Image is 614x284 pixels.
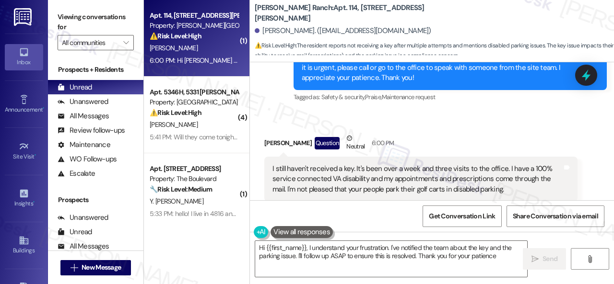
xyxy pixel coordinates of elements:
[58,125,125,136] div: Review follow-ups
[58,111,109,121] div: All Messages
[429,211,495,221] span: Get Conversation Link
[60,260,131,275] button: New Message
[58,154,117,164] div: WO Follow-ups
[255,41,614,61] span: : The resident reports not receiving a key after multiple attempts and mentions disabled parking ...
[43,105,44,112] span: •
[543,254,557,264] span: Send
[272,164,562,194] div: I still haven't received a key. It's been over a week and three visits to the office. I have a 10...
[150,133,239,141] div: 5:41 PM: Will they come tonight?
[123,39,129,46] i: 
[513,211,598,221] span: Share Conversation via email
[365,93,381,101] span: Praise ,
[5,44,43,70] a: Inbox
[58,227,92,237] div: Unread
[5,138,43,164] a: Site Visit •
[507,205,604,227] button: Share Conversation via email
[58,213,108,223] div: Unanswered
[58,82,92,92] div: Unread
[150,97,238,107] div: Property: [GEOGRAPHIC_DATA]
[58,169,95,179] div: Escalate
[5,185,43,211] a: Insights •
[523,248,566,270] button: Send
[150,197,203,205] span: Y. [PERSON_NAME]
[58,140,110,150] div: Maintenance
[150,44,198,52] span: [PERSON_NAME]
[82,262,121,273] span: New Message
[255,42,296,49] strong: ⚠️ Risk Level: High
[5,232,43,258] a: Buildings
[35,152,36,159] span: •
[264,133,578,157] div: [PERSON_NAME]
[150,120,198,129] span: [PERSON_NAME]
[150,108,201,117] strong: ⚠️ Risk Level: High
[369,138,394,148] div: 6:00 PM
[14,8,34,26] img: ResiDesk Logo
[150,164,238,174] div: Apt. [STREET_ADDRESS]
[48,65,143,75] div: Prospects + Residents
[423,205,501,227] button: Get Conversation Link
[150,11,238,21] div: Apt. 114, [STREET_ADDRESS][PERSON_NAME]
[255,241,527,277] textarea: Hi {{first_name}}, I understand your frustration. I've notified the team about the key and the pa...
[48,195,143,205] div: Prospects
[302,42,591,83] div: Thanks for the update! I'm very sorry to hear you haven't received your new mailbox key yet. The ...
[344,133,366,153] div: Neutral
[586,255,593,263] i: 
[255,26,431,36] div: [PERSON_NAME]. ([EMAIL_ADDRESS][DOMAIN_NAME])
[58,10,134,35] label: Viewing conversations for
[321,93,365,101] span: Safety & security ,
[315,137,340,149] div: Question
[150,174,238,184] div: Property: The Boulevard
[33,199,35,205] span: •
[58,241,109,251] div: All Messages
[62,35,118,50] input: All communities
[58,97,108,107] div: Unanswered
[382,93,436,101] span: Maintenance request
[531,255,539,263] i: 
[294,90,607,104] div: Tagged as:
[71,264,78,272] i: 
[150,185,212,193] strong: 🔧 Risk Level: Medium
[150,32,201,40] strong: ⚠️ Risk Level: High
[150,87,238,97] div: Apt. 5346H, 5331 [PERSON_NAME]
[255,3,447,23] b: [PERSON_NAME] Ranch: Apt. 114, [STREET_ADDRESS][PERSON_NAME]
[150,21,238,31] div: Property: [PERSON_NAME][GEOGRAPHIC_DATA]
